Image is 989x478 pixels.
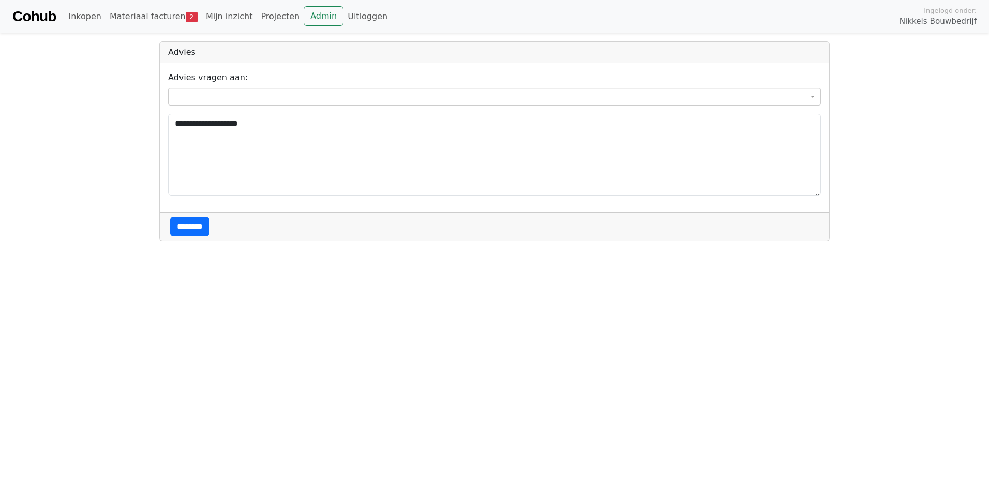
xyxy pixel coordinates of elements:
[12,4,56,29] a: Cohub
[64,6,105,27] a: Inkopen
[106,6,202,27] a: Materiaal facturen2
[186,12,198,22] span: 2
[202,6,257,27] a: Mijn inzicht
[304,6,343,26] a: Admin
[168,71,248,84] label: Advies vragen aan:
[924,6,977,16] span: Ingelogd onder:
[343,6,392,27] a: Uitloggen
[257,6,304,27] a: Projecten
[160,42,829,63] div: Advies
[900,16,977,27] span: Nikkels Bouwbedrijf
